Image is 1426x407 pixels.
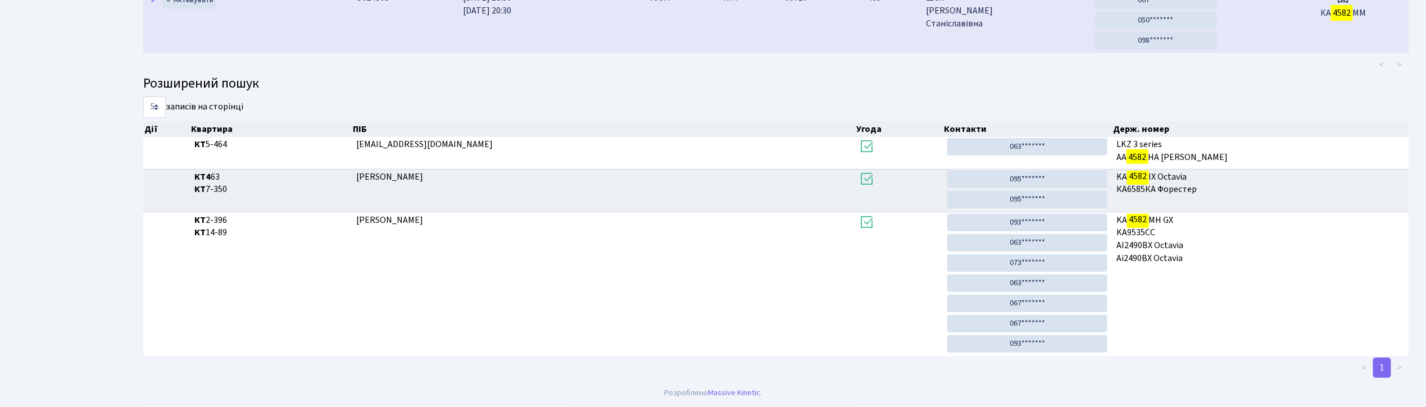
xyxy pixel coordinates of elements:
th: ПІБ [352,121,855,137]
mark: 4582 [1127,212,1148,227]
mark: 4582 [1331,5,1352,21]
h5: КА ММ [1282,8,1405,19]
h4: Розширений пошук [143,76,1409,92]
th: Квартира [190,121,352,137]
span: KA ІХ Octavia КА6585КА Форестер [1116,171,1405,196]
div: Розроблено . [664,387,762,399]
b: КТ [194,138,206,150]
span: [EMAIL_ADDRESS][DOMAIN_NAME] [356,138,493,150]
th: Дії [143,121,190,137]
th: Угода [855,121,943,137]
th: Контакти [943,121,1112,137]
span: [PERSON_NAME] [356,171,423,183]
mark: 4582 [1127,168,1148,184]
b: КТ [194,226,206,239]
b: КТ [194,214,206,226]
b: КТ [194,183,206,195]
span: 63 7-350 [194,171,347,196]
span: 2-396 14-89 [194,214,347,240]
span: [PERSON_NAME] [356,214,423,226]
span: LKZ 3 series AA НА [PERSON_NAME] [1116,138,1405,164]
mark: 4582 [1127,149,1148,165]
label: записів на сторінці [143,97,243,118]
a: Massive Kinetic [708,387,760,399]
span: KA MH GX KA9535CC AI2490BX Octavia Аі2490ВХ Octavia [1116,214,1405,265]
select: записів на сторінці [143,97,166,118]
b: КТ4 [194,171,211,183]
span: 5-464 [194,138,347,151]
a: 1 [1373,358,1391,378]
th: Держ. номер [1112,121,1410,137]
